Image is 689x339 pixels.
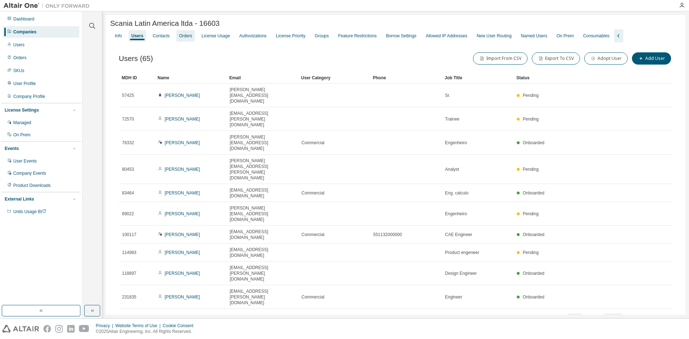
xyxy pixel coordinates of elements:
div: Consumables [583,33,609,39]
span: Onboarded [523,271,544,276]
span: Onboarded [523,140,544,145]
div: Users [13,42,24,48]
span: Engineer [445,294,462,300]
span: 76332 [122,140,134,146]
div: License Settings [5,107,39,113]
span: Commercial [301,294,324,300]
span: 231835 [122,294,136,300]
div: On Prem [557,33,574,39]
div: MDH ID [122,72,152,84]
span: 80453 [122,166,134,172]
span: Commercial [301,140,324,146]
span: Trainee [445,116,459,122]
div: Feature Restrictions [338,33,376,39]
span: Design Engineer [445,270,477,276]
div: User Events [13,158,37,164]
div: Orders [179,33,192,39]
div: Company Profile [13,94,45,99]
div: Companies [13,29,37,35]
span: 118897 [122,270,136,276]
span: [EMAIL_ADDRESS][DOMAIN_NAME] [230,187,295,199]
button: Add User [632,52,671,65]
a: [PERSON_NAME] [165,295,200,300]
span: Pending [523,167,539,172]
div: Info [115,33,122,39]
span: Scania Latin America ltda - 16603 [110,19,220,28]
span: Sr. [445,93,450,98]
img: youtube.svg [79,325,89,333]
div: External Links [5,196,34,202]
div: License Priority [276,33,305,39]
span: Users (65) [119,55,153,63]
a: [PERSON_NAME] [165,250,200,255]
span: [PERSON_NAME][EMAIL_ADDRESS][PERSON_NAME][DOMAIN_NAME] [230,158,295,181]
div: Job Title [445,72,511,84]
div: Authorizations [239,33,267,39]
a: [PERSON_NAME] [165,211,200,216]
span: [PERSON_NAME][EMAIL_ADDRESS][DOMAIN_NAME] [230,205,295,222]
a: [PERSON_NAME] [165,93,200,98]
button: Export To CSV [532,52,580,65]
div: Website Terms of Use [115,323,163,329]
span: [EMAIL_ADDRESS][DOMAIN_NAME] [230,229,295,240]
a: [PERSON_NAME] [165,232,200,237]
span: Pending [523,211,539,216]
span: Pending [523,117,539,122]
span: 89022 [122,211,134,217]
div: Name [158,72,224,84]
div: Product Downloads [13,183,51,188]
div: Events [5,146,19,151]
span: [EMAIL_ADDRESS][DOMAIN_NAME] [230,247,295,258]
span: CAE Engineer [445,232,472,237]
div: Phone [373,72,439,84]
span: 72570 [122,116,134,122]
div: SKUs [13,68,24,74]
span: Onboarded [523,190,544,196]
span: Items per page [537,314,581,323]
span: [PERSON_NAME][EMAIL_ADDRESS][DOMAIN_NAME] [230,134,295,151]
span: Product engeneer [445,250,479,255]
span: Engenheiro [445,140,467,146]
a: [PERSON_NAME] [165,140,200,145]
button: Import From CSV [473,52,528,65]
div: New User Routing [477,33,511,39]
span: Engenheiro [445,211,467,217]
img: altair_logo.svg [2,325,39,333]
span: [PERSON_NAME][EMAIL_ADDRESS][DOMAIN_NAME] [230,87,295,104]
div: User Profile [13,81,36,86]
span: Pending [523,250,539,255]
div: License Usage [201,33,230,39]
div: On Prem [13,132,31,138]
a: [PERSON_NAME] [165,117,200,122]
div: Email [229,72,295,84]
div: Status [516,72,629,84]
span: [EMAIL_ADDRESS][PERSON_NAME][DOMAIN_NAME] [230,265,295,282]
img: Altair One [4,2,93,9]
span: 551132000000 [373,232,402,237]
span: Analyst [445,166,459,172]
span: Onboarded [523,232,544,237]
div: Privacy [96,323,115,329]
a: [PERSON_NAME] [165,190,200,196]
div: Borrow Settings [386,33,417,39]
div: Groups [315,33,329,39]
img: linkedin.svg [67,325,75,333]
span: 57425 [122,93,134,98]
div: Contacts [153,33,169,39]
span: 114983 [122,250,136,255]
span: 100117 [122,232,136,237]
div: Named Users [521,33,547,39]
span: Commercial [301,190,324,196]
span: Pending [523,93,539,98]
p: © 2025 Altair Engineering, Inc. All Rights Reserved. [96,329,198,335]
div: Users [131,33,143,39]
div: Managed [13,120,31,126]
button: Adopt User [584,52,628,65]
span: [EMAIL_ADDRESS][PERSON_NAME][DOMAIN_NAME] [230,288,295,306]
span: 83464 [122,190,134,196]
a: [PERSON_NAME] [165,167,200,172]
span: Onboarded [523,295,544,300]
div: Cookie Consent [163,323,197,329]
span: Eng. calculo [445,190,468,196]
span: [EMAIL_ADDRESS][PERSON_NAME][DOMAIN_NAME] [230,110,295,128]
